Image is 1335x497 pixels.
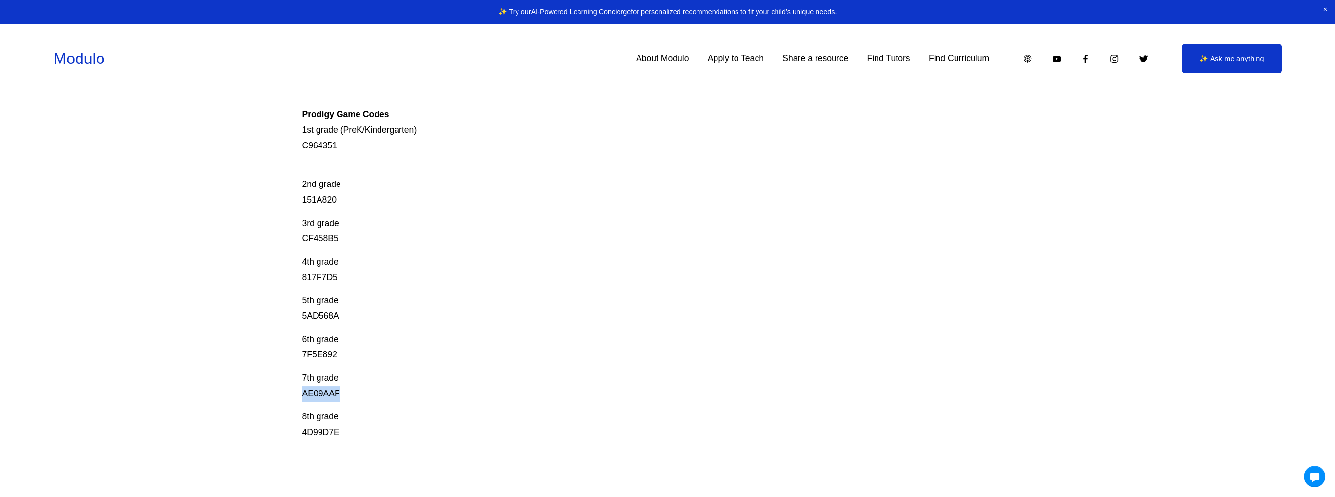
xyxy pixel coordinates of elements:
a: About Modulo [636,50,689,67]
a: Modulo [53,50,104,67]
p: 6th grade 7F5E892 [302,332,959,363]
a: AI-Powered Learning Concierge [531,8,631,16]
a: Apple Podcasts [1022,54,1033,64]
a: YouTube [1052,54,1062,64]
a: Find Tutors [867,50,910,67]
p: 7th grade AE09AAF [302,371,959,401]
a: Facebook [1080,54,1091,64]
strong: Prodigy Game Codes [302,109,389,119]
p: 4th grade 817F7D5 [302,254,959,285]
a: Apply to Teach [708,50,764,67]
p: 8th grade 4D99D7E [302,409,959,440]
a: Twitter [1138,54,1149,64]
a: ✨ Ask me anything [1182,44,1281,73]
a: Instagram [1109,54,1119,64]
a: Share a resource [782,50,848,67]
p: 3rd grade CF458B5 [302,216,959,247]
a: Find Curriculum [929,50,989,67]
p: 2nd grade 151A820 [302,162,959,208]
p: 5th grade 5AD568A [302,293,959,324]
